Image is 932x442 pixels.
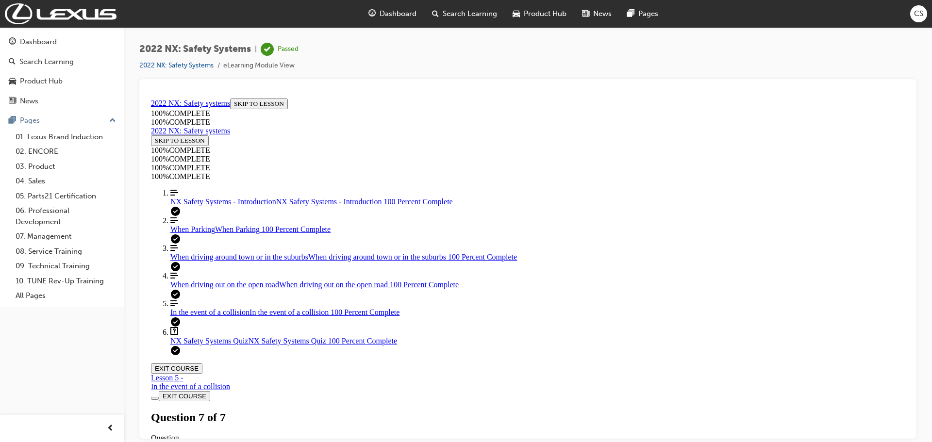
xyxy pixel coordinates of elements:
[9,38,16,47] span: guage-icon
[513,8,520,20] span: car-icon
[12,159,120,174] a: 03. Product
[9,77,16,86] span: car-icon
[12,288,120,303] a: All Pages
[23,149,758,167] a: When driving around town or in the suburbs 100 Percent Complete
[139,61,214,69] a: 2022 NX: Safety Systems
[101,242,250,250] span: NX Safety Systems Quiz 100 Percent Complete
[12,259,120,274] a: 09. Technical Training
[23,205,758,222] a: In the event of a collision 100 Percent Complete
[4,339,758,348] div: Question
[4,53,120,71] a: Search Learning
[261,43,274,56] span: learningRecordVerb_PASS-icon
[12,130,120,145] a: 01. Lexus Brand Induction
[4,302,12,305] button: Toggle Course Overview
[139,44,251,55] span: 2022 NX: Safety Systems
[20,36,57,48] div: Dashboard
[4,23,758,32] div: 100 % COMPLETE
[161,158,370,166] span: When driving around town or in the suburbs 100 Percent Complete
[23,177,758,195] a: When driving out on the open road 100 Percent Complete
[132,186,312,194] span: When driving out on the open road 100 Percent Complete
[4,288,83,296] div: In the event of a collision
[4,32,83,40] a: 2022 NX: Safety systems
[23,94,758,112] a: NX Safety Systems - Introduction 100 Percent Complete
[4,4,758,261] section: Course Overview
[910,5,927,22] button: CS
[12,174,120,189] a: 04. Sales
[102,213,252,222] span: In the event of a collision 100 Percent Complete
[4,4,758,32] section: Course Information
[23,103,129,111] span: NX Safety Systems - Introduction
[914,8,923,19] span: CS
[4,33,120,51] a: Dashboard
[12,203,120,229] a: 06. Professional Development
[443,8,497,19] span: Search Learning
[4,316,758,329] h1: Question 7 of 7
[432,8,439,20] span: search-icon
[593,8,612,19] span: News
[4,112,120,130] button: Pages
[68,131,183,139] span: When Parking 100 Percent Complete
[20,76,63,87] div: Product Hub
[4,60,140,69] div: 100 % COMPLETE
[619,4,666,24] a: pages-iconPages
[4,94,758,261] nav: Course Outline
[4,4,83,13] a: 2022 NX: Safety systems
[129,103,306,111] span: NX Safety Systems - Introduction 100 Percent Complete
[23,186,132,194] span: When driving out on the open road
[4,279,83,296] div: Lesson 5 -
[4,32,140,69] section: Course Information
[4,92,120,110] a: News
[4,72,120,90] a: Product Hub
[582,8,589,20] span: news-icon
[4,279,83,296] a: Lesson 5 - In the event of a collision
[9,97,16,106] span: news-icon
[12,274,120,289] a: 10. TUNE Rev-Up Training
[9,116,16,125] span: pages-icon
[23,213,102,222] span: In the event of a collision
[107,423,114,435] span: prev-icon
[23,242,101,250] span: NX Safety Systems Quiz
[12,229,120,244] a: 07. Management
[4,41,62,51] button: SKIP TO LESSON
[12,244,120,259] a: 08. Service Training
[19,56,74,67] div: Search Learning
[109,115,116,127] span: up-icon
[4,15,758,23] div: 100 % COMPLETE
[12,296,63,307] button: EXIT COURSE
[524,8,566,19] span: Product Hub
[83,4,141,15] button: SKIP TO LESSON
[574,4,619,24] a: news-iconNews
[20,96,38,107] div: News
[4,31,120,112] button: DashboardSearch LearningProduct HubNews
[368,8,376,20] span: guage-icon
[5,3,116,24] img: Trak
[638,8,658,19] span: Pages
[12,189,120,204] a: 05. Parts21 Certification
[23,122,758,139] a: When Parking 100 Percent Complete
[4,51,140,60] div: 100 % COMPLETE
[4,78,758,86] div: 100 % COMPLETE
[23,232,758,251] a: NX Safety Systems Quiz 100 Percent Complete
[9,58,16,66] span: search-icon
[4,269,55,279] button: EXIT COURSE
[505,4,574,24] a: car-iconProduct Hub
[223,60,295,71] li: eLearning Module View
[361,4,424,24] a: guage-iconDashboard
[627,8,634,20] span: pages-icon
[20,115,40,126] div: Pages
[278,45,299,54] div: Passed
[12,144,120,159] a: 02. ENCORE
[23,158,161,166] span: When driving around town or in the suburbs
[23,131,68,139] span: When Parking
[380,8,416,19] span: Dashboard
[4,69,758,78] div: 100 % COMPLETE
[255,44,257,55] span: |
[424,4,505,24] a: search-iconSearch Learning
